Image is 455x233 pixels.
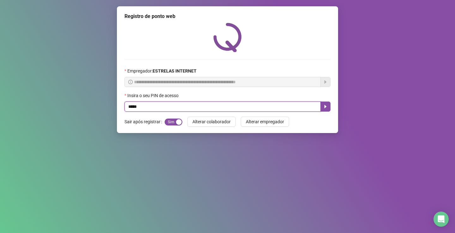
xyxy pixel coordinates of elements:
[153,68,197,73] strong: ESTRELAS INTERNET
[128,80,133,84] span: info-circle
[213,23,242,52] img: QRPoint
[124,117,165,127] label: Sair após registrar
[127,67,197,74] span: Empregador :
[187,117,236,127] button: Alterar colaborador
[192,118,231,125] span: Alterar colaborador
[241,117,289,127] button: Alterar empregador
[434,212,449,227] div: Open Intercom Messenger
[124,13,331,20] div: Registro de ponto web
[323,104,328,109] span: caret-right
[124,92,183,99] label: Insira o seu PIN de acesso
[246,118,284,125] span: Alterar empregador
